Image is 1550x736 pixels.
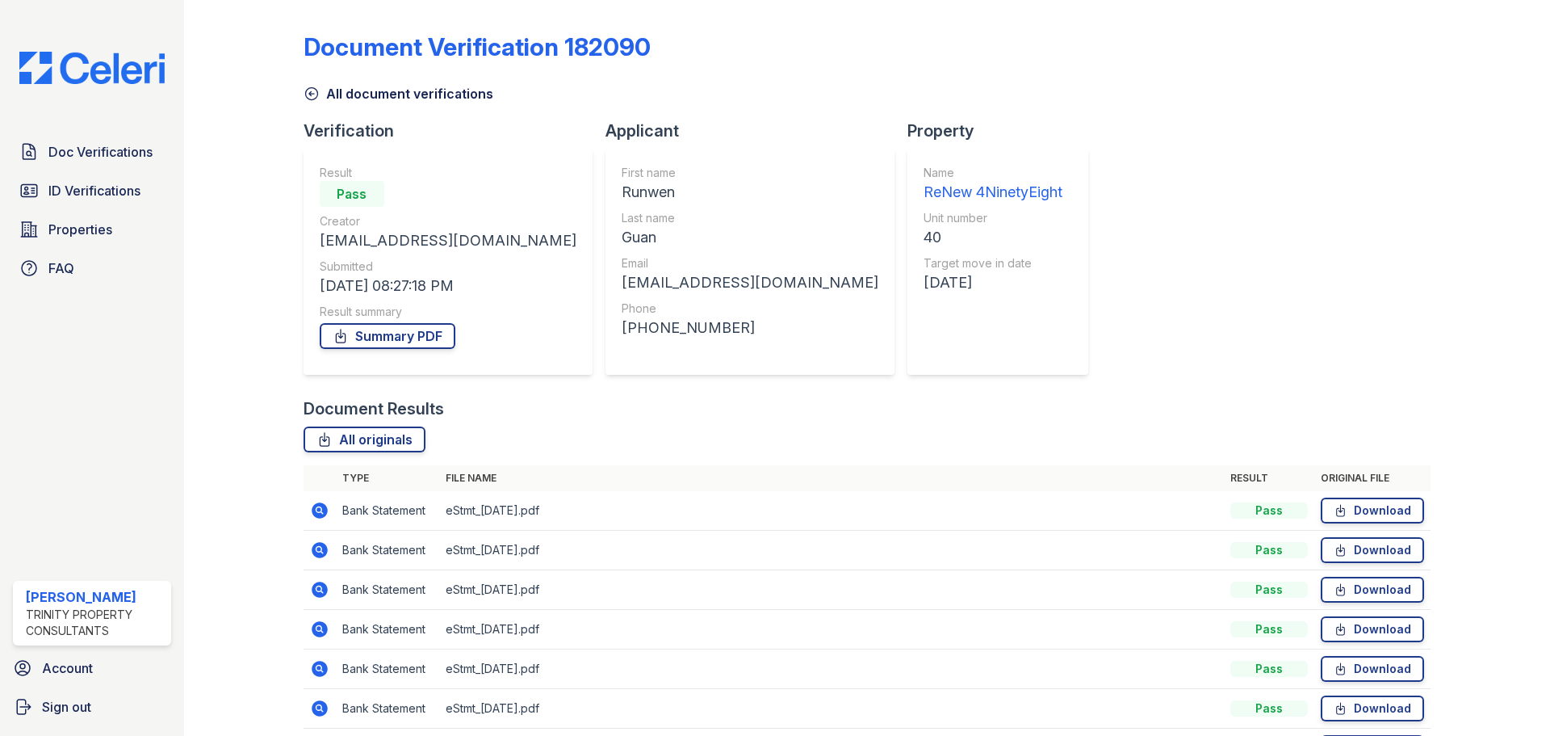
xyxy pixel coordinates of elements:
td: eStmt_[DATE].pdf [439,491,1224,531]
th: Result [1224,465,1314,491]
a: Name ReNew 4NinetyEight [924,165,1062,204]
span: Sign out [42,697,91,717]
div: Pass [1230,542,1308,558]
span: Doc Verifications [48,142,153,162]
div: Email [622,255,878,271]
span: ID Verifications [48,181,140,200]
td: Bank Statement [336,650,439,689]
div: Pass [1230,582,1308,598]
a: ID Verifications [13,175,171,207]
div: Target move in date [924,255,1062,271]
div: ReNew 4NinetyEight [924,181,1062,204]
div: [EMAIL_ADDRESS][DOMAIN_NAME] [622,271,878,294]
div: Pass [1230,700,1308,717]
a: Download [1321,656,1424,682]
div: Pass [1230,661,1308,677]
td: Bank Statement [336,531,439,570]
a: FAQ [13,252,171,284]
td: eStmt_[DATE].pdf [439,689,1224,729]
div: Runwen [622,181,878,204]
div: [PERSON_NAME] [26,587,165,607]
div: Submitted [320,259,576,275]
div: Name [924,165,1062,181]
div: Last name [622,210,878,226]
th: File name [439,465,1224,491]
div: [DATE] 08:27:18 PM [320,275,576,297]
th: Type [336,465,439,491]
img: CE_Logo_Blue-a8612792a0a2168367f1c8372b55b34899dd931a85d93a1a3d3e32e68fde9ad4.png [6,52,178,84]
div: 40 [924,226,1062,249]
div: Document Results [304,397,444,420]
a: All document verifications [304,84,493,103]
a: Download [1321,616,1424,642]
div: Creator [320,213,576,229]
div: First name [622,165,878,181]
div: [DATE] [924,271,1062,294]
a: Download [1321,577,1424,603]
div: Document Verification 182090 [304,32,651,61]
div: Property [907,120,1101,142]
span: Properties [48,220,112,239]
span: FAQ [48,259,74,278]
div: Verification [304,120,605,142]
div: Pass [320,181,384,207]
td: eStmt_[DATE].pdf [439,531,1224,570]
div: Applicant [605,120,907,142]
div: Result [320,165,576,181]
a: Download [1321,498,1424,524]
a: Download [1321,537,1424,563]
a: All originals [304,427,425,452]
a: Download [1321,696,1424,721]
a: Summary PDF [320,323,455,349]
td: eStmt_[DATE].pdf [439,650,1224,689]
span: Account [42,658,93,678]
td: Bank Statement [336,689,439,729]
div: Trinity Property Consultants [26,607,165,639]
div: Guan [622,226,878,249]
div: Pass [1230,503,1308,519]
a: Properties [13,213,171,246]
td: Bank Statement [336,491,439,531]
td: Bank Statement [336,610,439,650]
div: [PHONE_NUMBER] [622,317,878,339]
div: Unit number [924,210,1062,226]
div: Phone [622,301,878,317]
td: eStmt_[DATE].pdf [439,610,1224,650]
div: [EMAIL_ADDRESS][DOMAIN_NAME] [320,229,576,252]
td: Bank Statement [336,570,439,610]
td: eStmt_[DATE].pdf [439,570,1224,610]
a: Sign out [6,691,178,723]
div: Result summary [320,304,576,320]
a: Account [6,652,178,684]
th: Original file [1314,465,1431,491]
a: Doc Verifications [13,136,171,168]
div: Pass [1230,621,1308,637]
